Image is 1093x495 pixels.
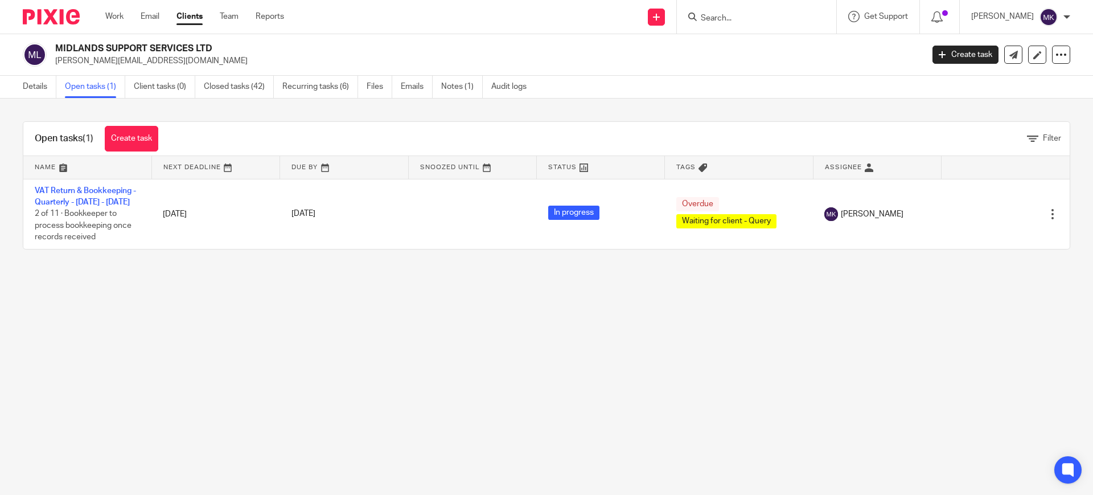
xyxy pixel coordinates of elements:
[105,11,124,22] a: Work
[105,126,158,152] a: Create task
[55,55,915,67] p: [PERSON_NAME][EMAIL_ADDRESS][DOMAIN_NAME]
[83,134,93,143] span: (1)
[23,43,47,67] img: svg%3E
[204,76,274,98] a: Closed tasks (42)
[65,76,125,98] a: Open tasks (1)
[256,11,284,22] a: Reports
[1039,8,1058,26] img: svg%3E
[176,11,203,22] a: Clients
[491,76,535,98] a: Audit logs
[220,11,239,22] a: Team
[824,207,838,221] img: svg%3E
[282,76,358,98] a: Recurring tasks (6)
[676,214,776,228] span: Waiting for client - Query
[141,11,159,22] a: Email
[35,187,136,206] a: VAT Return & Bookkeeping - Quarterly - [DATE] - [DATE]
[401,76,433,98] a: Emails
[35,133,93,145] h1: Open tasks
[841,208,903,220] span: [PERSON_NAME]
[700,14,802,24] input: Search
[420,164,480,170] span: Snoozed Until
[35,210,132,241] span: 2 of 11 · Bookkeeper to process bookkeeping once records received
[55,43,743,55] h2: MIDLANDS SUPPORT SERVICES LTD
[548,164,577,170] span: Status
[548,206,599,220] span: In progress
[971,11,1034,22] p: [PERSON_NAME]
[864,13,908,21] span: Get Support
[151,179,280,249] td: [DATE]
[23,9,80,24] img: Pixie
[134,76,195,98] a: Client tasks (0)
[367,76,392,98] a: Files
[676,164,696,170] span: Tags
[932,46,999,64] a: Create task
[1043,134,1061,142] span: Filter
[23,76,56,98] a: Details
[291,210,315,218] span: [DATE]
[676,197,719,211] span: Overdue
[441,76,483,98] a: Notes (1)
